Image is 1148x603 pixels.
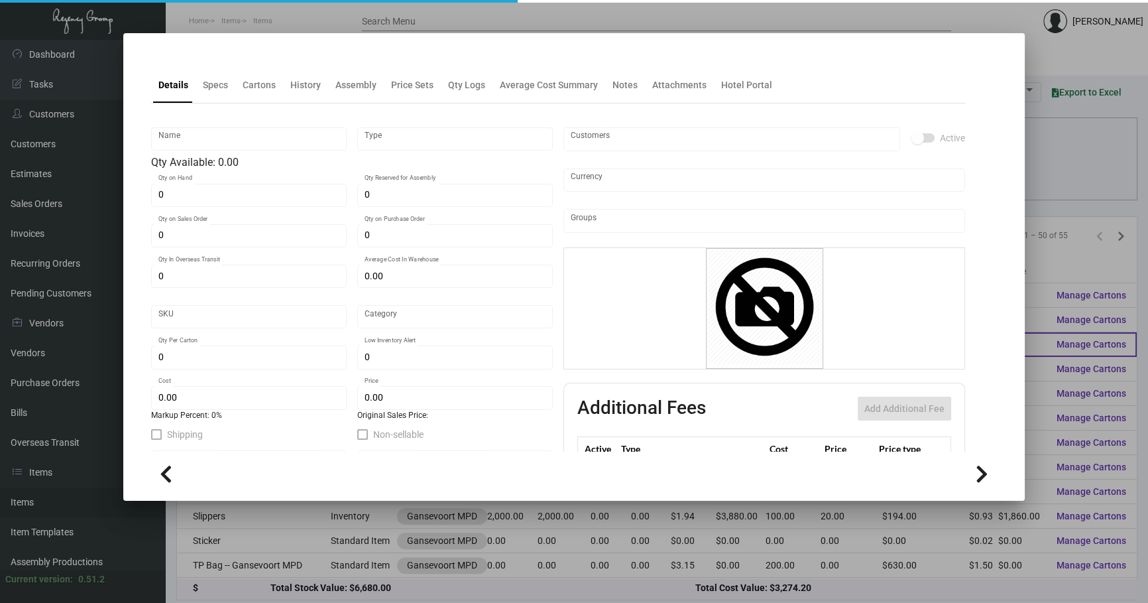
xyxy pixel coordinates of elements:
[203,78,228,92] div: Specs
[618,437,766,460] th: Type
[243,78,276,92] div: Cartons
[158,78,188,92] div: Details
[721,78,772,92] div: Hotel Portal
[571,216,958,226] input: Add new..
[448,78,485,92] div: Qty Logs
[5,572,73,586] div: Current version:
[578,437,618,460] th: Active
[652,78,707,92] div: Attachments
[864,403,945,414] span: Add Additional Fee
[290,78,321,92] div: History
[612,78,638,92] div: Notes
[167,427,203,442] span: Shipping
[766,437,821,460] th: Cost
[151,155,553,170] div: Qty Available: 0.00
[373,427,424,442] span: Non-sellable
[940,130,965,146] span: Active
[78,572,105,586] div: 0.51.2
[821,437,876,460] th: Price
[577,397,706,421] h2: Additional Fees
[335,78,376,92] div: Assembly
[391,78,433,92] div: Price Sets
[876,437,935,460] th: Price type
[571,134,893,145] input: Add new..
[858,397,951,421] button: Add Additional Fee
[500,78,598,92] div: Average Cost Summary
